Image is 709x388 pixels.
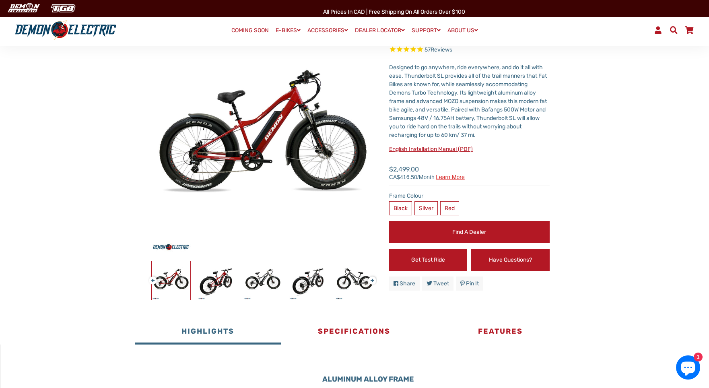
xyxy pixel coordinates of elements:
button: Next [368,272,373,282]
label: Black [389,201,412,215]
a: English Installation Manual (PDF) [389,146,473,153]
span: $2,499.00 [389,165,465,180]
img: Thunderbolt SL Fat Tire eBike - Demon Electric [289,261,328,300]
img: Demon Electric logo [12,20,119,41]
h3: ALUMINUM ALLOY FRAME [322,375,573,384]
span: 57 reviews [425,47,452,54]
a: ACCESSORIES [305,25,351,36]
a: SUPPORT [409,25,443,36]
button: Features [427,320,573,345]
button: Highlights [135,320,281,345]
button: Specifications [281,320,427,345]
a: Get Test Ride [389,249,468,271]
span: Reviews [431,47,452,54]
img: TGB Canada [47,2,80,15]
img: Thunderbolt SL Fat Tire eBike - Demon Electric [335,261,374,300]
label: Silver [414,201,438,215]
a: Have Questions? [471,249,550,271]
span: Designed to go anywhere, ride everywhere, and do it all with ease. Thunderbolt SL provides all of... [389,64,547,138]
button: Previous [149,272,154,282]
span: Tweet [433,280,449,287]
a: E-BIKES [273,25,303,36]
span: Rated 4.9 out of 5 stars 57 reviews [389,45,550,55]
a: ABOUT US [445,25,481,36]
span: All Prices in CAD | Free shipping on all orders over $100 [323,8,465,15]
img: Thunderbolt SL Fat Tire eBike - Demon Electric [243,261,282,300]
img: Thunderbolt SL Fat Tire eBike - Demon Electric [198,261,236,300]
label: Frame Colour [389,192,550,200]
inbox-online-store-chat: Shopify online store chat [674,355,703,382]
a: DEALER LOCATOR [352,25,408,36]
span: Share [400,280,415,287]
a: COMING SOON [229,25,272,36]
label: Red [440,201,459,215]
span: Pin it [466,280,479,287]
img: Thunderbolt SL Fat Tire eBike - Demon Electric [152,261,190,300]
img: Demon Electric [4,2,43,15]
a: Find a Dealer [389,221,550,243]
